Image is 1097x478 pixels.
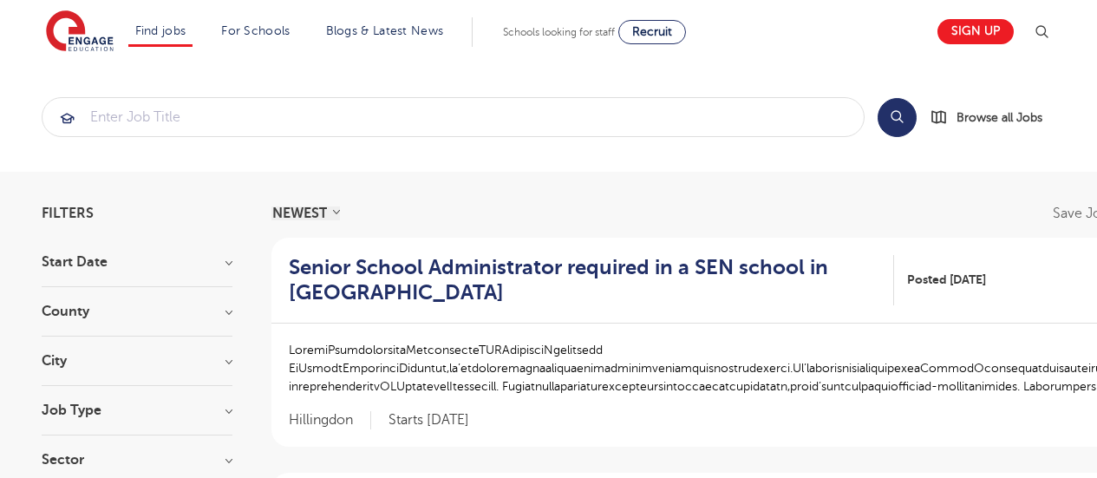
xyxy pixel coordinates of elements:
span: Browse all Jobs [957,108,1042,128]
h3: County [42,304,232,318]
a: Sign up [937,19,1014,44]
input: Submit [42,98,864,136]
button: Search [878,98,917,137]
span: Recruit [632,25,672,38]
span: Hillingdon [289,411,371,429]
a: Recruit [618,20,686,44]
a: Browse all Jobs [930,108,1056,128]
h3: Job Type [42,403,232,417]
h2: Senior School Administrator required in a SEN school in [GEOGRAPHIC_DATA] [289,255,881,305]
span: Schools looking for staff [503,26,615,38]
a: For Schools [221,24,290,37]
span: Filters [42,206,94,220]
h3: Start Date [42,255,232,269]
a: Senior School Administrator required in a SEN school in [GEOGRAPHIC_DATA] [289,255,895,305]
p: Starts [DATE] [389,411,469,429]
img: Engage Education [46,10,114,54]
a: Find jobs [135,24,186,37]
span: Posted [DATE] [907,271,986,289]
div: Submit [42,97,865,137]
h3: Sector [42,453,232,467]
h3: City [42,354,232,368]
a: Blogs & Latest News [326,24,444,37]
